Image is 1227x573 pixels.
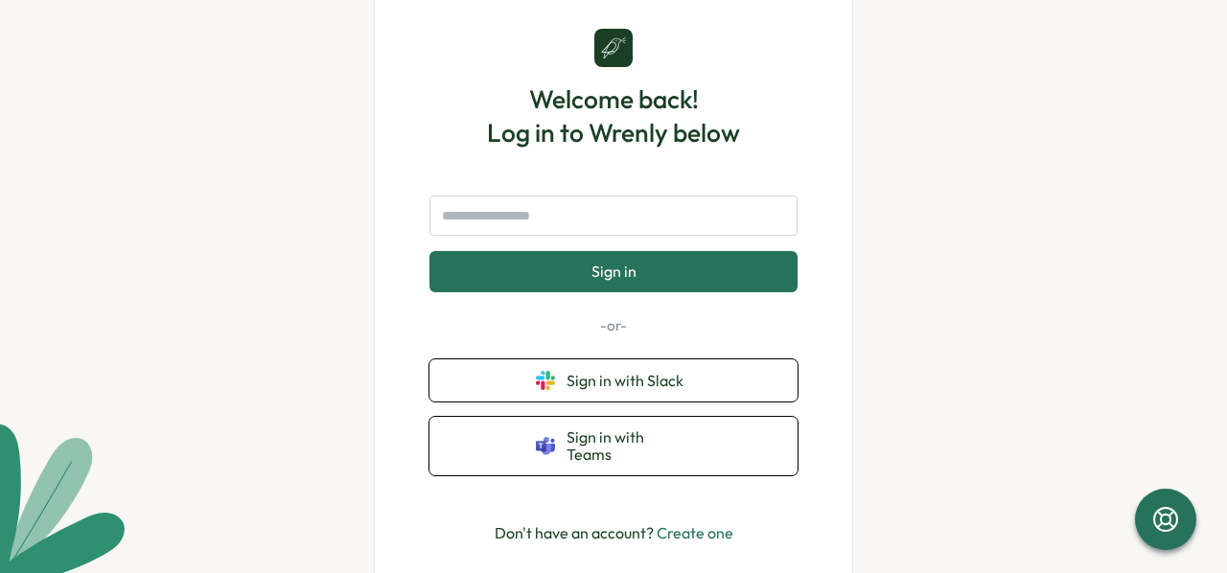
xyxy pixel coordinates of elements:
[657,523,733,542] a: Create one
[591,263,637,280] span: Sign in
[495,521,733,545] p: Don't have an account?
[487,82,740,149] h1: Welcome back! Log in to Wrenly below
[567,372,691,389] span: Sign in with Slack
[429,417,798,475] button: Sign in with Teams
[567,428,691,464] span: Sign in with Teams
[429,251,798,291] button: Sign in
[429,359,798,401] button: Sign in with Slack
[429,315,798,336] p: -or-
